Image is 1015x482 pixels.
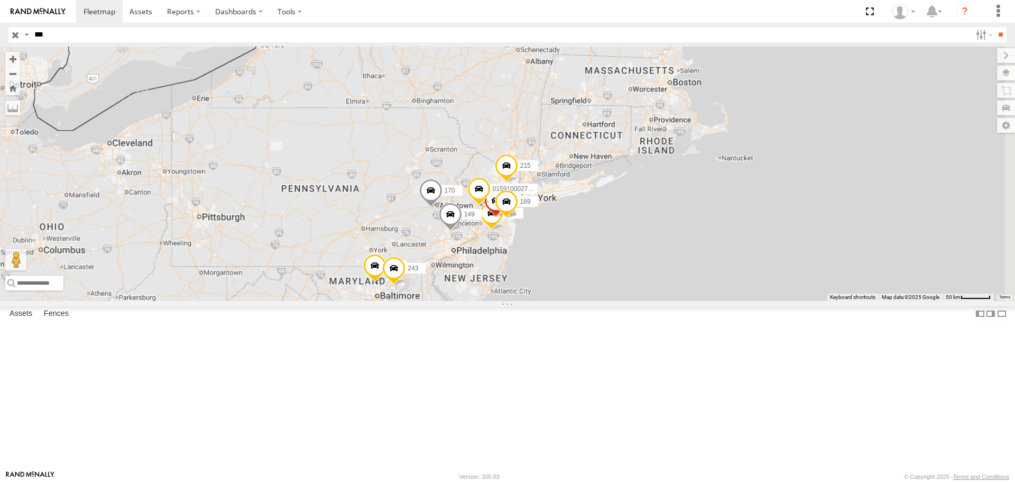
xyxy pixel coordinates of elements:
label: Fences [39,307,74,322]
div: Version: 305.03 [459,474,500,480]
a: Terms and Conditions [953,474,1009,480]
label: Dock Summary Table to the Left [975,306,985,322]
span: 50 km [946,294,961,300]
i: ? [956,3,973,20]
label: Hide Summary Table [996,306,1007,322]
button: Drag Pegman onto the map to open Street View [5,249,26,270]
a: Visit our Website [6,471,54,482]
img: rand-logo.svg [11,8,66,15]
label: Search Query [22,27,31,42]
div: © Copyright 2025 - [904,474,1009,480]
label: Assets [4,307,38,322]
div: Kerry Mac Phee [888,4,919,20]
button: Zoom in [5,52,20,66]
label: Search Filter Options [972,27,994,42]
span: 189 [520,198,531,206]
span: 015910002786534 [493,186,546,193]
span: 215 [520,162,531,170]
label: Dock Summary Table to the Right [985,306,996,322]
span: 170 [445,187,455,195]
span: Map data ©2025 Google [882,294,939,300]
label: Map Settings [997,118,1015,133]
span: 243 [408,265,418,272]
a: Terms [999,295,1010,299]
label: Measure [5,101,20,115]
button: Keyboard shortcuts [830,294,875,301]
button: Zoom out [5,66,20,81]
button: Map Scale: 50 km per 53 pixels [943,294,994,301]
span: 149 [464,211,475,219]
button: Zoom Home [5,81,20,95]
